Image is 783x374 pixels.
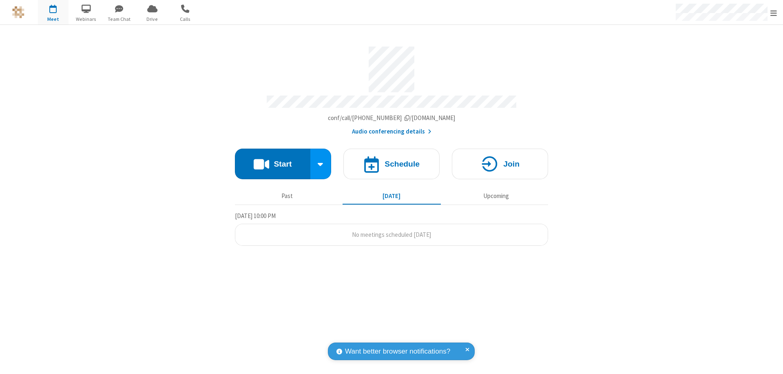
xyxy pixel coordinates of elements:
[235,211,548,246] section: Today's Meetings
[503,160,520,168] h4: Join
[238,188,336,204] button: Past
[170,16,201,23] span: Calls
[385,160,420,168] h4: Schedule
[310,149,332,179] div: Start conference options
[235,40,548,136] section: Account details
[104,16,135,23] span: Team Chat
[235,149,310,179] button: Start
[447,188,545,204] button: Upcoming
[274,160,292,168] h4: Start
[12,6,24,18] img: QA Selenium DO NOT DELETE OR CHANGE
[352,127,431,136] button: Audio conferencing details
[38,16,69,23] span: Meet
[137,16,168,23] span: Drive
[71,16,102,23] span: Webinars
[343,188,441,204] button: [DATE]
[328,114,456,123] button: Copy my meeting room linkCopy my meeting room link
[328,114,456,122] span: Copy my meeting room link
[352,231,431,238] span: No meetings scheduled [DATE]
[343,149,440,179] button: Schedule
[235,212,276,220] span: [DATE] 10:00 PM
[452,149,548,179] button: Join
[345,346,450,357] span: Want better browser notifications?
